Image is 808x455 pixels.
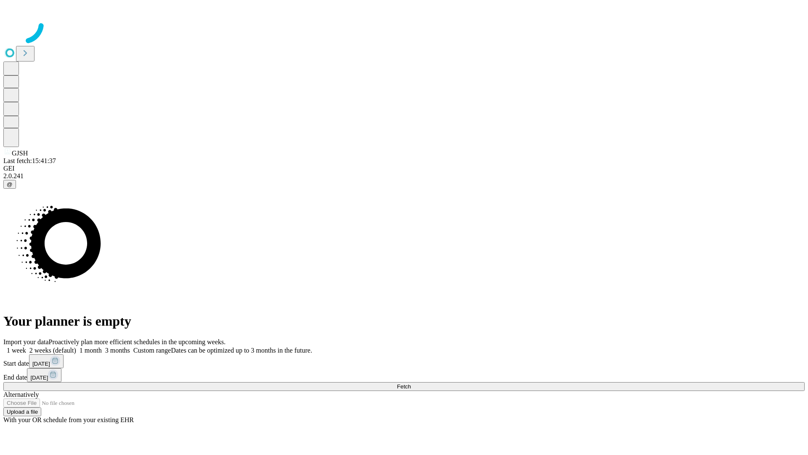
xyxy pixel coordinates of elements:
[29,354,64,368] button: [DATE]
[3,172,805,180] div: 2.0.241
[7,181,13,187] span: @
[3,157,56,164] span: Last fetch: 15:41:37
[3,338,49,345] span: Import your data
[30,375,48,381] span: [DATE]
[171,347,312,354] span: Dates can be optimized up to 3 months in the future.
[105,347,130,354] span: 3 months
[27,368,61,382] button: [DATE]
[3,382,805,391] button: Fetch
[3,368,805,382] div: End date
[3,313,805,329] h1: Your planner is empty
[3,391,39,398] span: Alternatively
[29,347,76,354] span: 2 weeks (default)
[80,347,102,354] span: 1 month
[3,165,805,172] div: GEI
[7,347,26,354] span: 1 week
[12,150,28,157] span: GJSH
[49,338,226,345] span: Proactively plan more efficient schedules in the upcoming weeks.
[397,383,411,390] span: Fetch
[3,354,805,368] div: Start date
[133,347,171,354] span: Custom range
[3,407,41,416] button: Upload a file
[32,361,50,367] span: [DATE]
[3,180,16,189] button: @
[3,416,134,423] span: With your OR schedule from your existing EHR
